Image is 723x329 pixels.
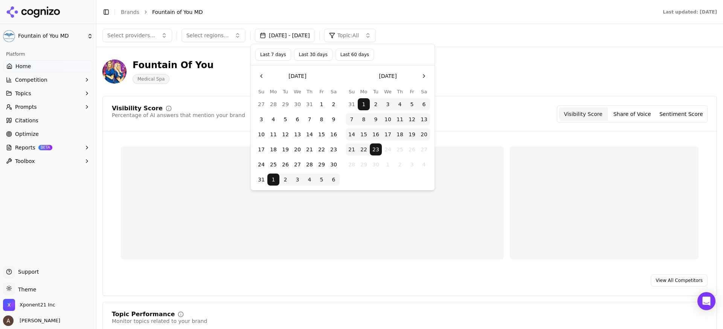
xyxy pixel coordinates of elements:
button: Friday, August 15th, 2025 [316,128,328,140]
span: Optimize [15,130,39,138]
button: Wednesday, September 17th, 2025, selected [382,128,394,140]
button: Friday, August 29th, 2025 [316,158,328,171]
button: ReportsBETA [3,142,93,154]
button: Thursday, July 31st, 2025 [304,98,316,110]
span: BETA [38,145,52,150]
button: Sunday, August 3rd, 2025 [255,113,267,125]
a: Home [3,60,93,72]
button: Thursday, August 14th, 2025 [304,128,316,140]
span: Select regions... [186,32,229,39]
span: Competition [15,76,47,84]
button: Thursday, August 7th, 2025 [304,113,316,125]
button: Go to the Previous Month [255,70,267,82]
button: Thursday, September 4th, 2025, selected [304,174,316,186]
span: Topic: All [337,32,359,39]
button: Last 60 days [336,49,374,61]
button: Toolbox [3,155,93,167]
th: Thursday [394,88,406,95]
span: Fountain of You MD [152,8,203,16]
button: Saturday, August 16th, 2025 [328,128,340,140]
button: Tuesday, July 29th, 2025 [279,98,291,110]
button: Saturday, August 23rd, 2025 [328,143,340,155]
button: Sunday, August 31st, 2025 [346,98,358,110]
a: Brands [121,9,139,15]
button: Wednesday, August 27th, 2025 [291,158,304,171]
button: Prompts [3,101,93,113]
button: Competition [3,74,93,86]
th: Sunday [255,88,267,95]
button: Friday, August 22nd, 2025 [316,143,328,155]
nav: breadcrumb [121,8,648,16]
div: Open Intercom Messenger [697,292,715,310]
button: Wednesday, September 10th, 2025, selected [382,113,394,125]
th: Wednesday [291,88,304,95]
div: Percentage of AI answers that mention your brand [112,111,245,119]
button: Monday, September 22nd, 2025, selected [358,143,370,155]
th: Friday [406,88,418,95]
button: Wednesday, August 6th, 2025 [291,113,304,125]
th: Tuesday [279,88,291,95]
span: Fountain of You MD [18,33,84,40]
button: Saturday, September 6th, 2025, selected [328,174,340,186]
button: Open user button [3,315,60,326]
th: Thursday [304,88,316,95]
span: [PERSON_NAME] [17,317,60,324]
button: Monday, September 1st, 2025, selected [267,174,279,186]
a: Optimize [3,128,93,140]
button: Wednesday, August 20th, 2025 [291,143,304,155]
th: Friday [316,88,328,95]
button: Tuesday, September 2nd, 2025, selected [279,174,291,186]
button: Friday, September 12th, 2025, selected [406,113,418,125]
button: Wednesday, July 30th, 2025 [291,98,304,110]
button: Monday, September 8th, 2025, selected [358,113,370,125]
button: Saturday, August 2nd, 2025 [328,98,340,110]
img: Allison Donnelly [3,315,14,326]
button: Share of Voice [608,107,657,121]
button: Sunday, August 24th, 2025 [255,158,267,171]
div: Last updated: [DATE] [663,9,717,15]
button: Sunday, August 31st, 2025 [255,174,267,186]
button: Tuesday, September 9th, 2025, selected [370,113,382,125]
button: Saturday, August 9th, 2025 [328,113,340,125]
img: Fountain of You MD [3,30,15,42]
button: Friday, September 5th, 2025, selected [406,98,418,110]
span: Select providers... [107,32,155,39]
button: Monday, August 18th, 2025 [267,143,279,155]
th: Wednesday [382,88,394,95]
button: Sunday, September 21st, 2025, selected [346,143,358,155]
button: Thursday, August 28th, 2025 [304,158,316,171]
div: Topic Performance [112,311,175,317]
button: Sentiment Score [657,107,706,121]
span: Xponent21 Inc [20,302,55,308]
button: Friday, September 5th, 2025, selected [316,174,328,186]
button: Sunday, August 17th, 2025 [255,143,267,155]
span: Prompts [15,103,37,111]
button: Thursday, September 4th, 2025, selected [394,98,406,110]
button: [DATE] - [DATE] [255,29,315,42]
img: Fountain of You [102,59,127,84]
button: Thursday, September 11th, 2025, selected [394,113,406,125]
th: Monday [358,88,370,95]
button: Wednesday, September 3rd, 2025, selected [382,98,394,110]
button: Go to the Next Month [418,70,430,82]
div: Platform [3,48,93,60]
button: Thursday, August 21st, 2025 [304,143,316,155]
th: Saturday [418,88,430,95]
button: Last 7 days [255,49,291,61]
button: Today, Tuesday, September 23rd, 2025, selected [370,143,382,155]
button: Visibility Score [559,107,608,121]
button: Saturday, September 6th, 2025, selected [418,98,430,110]
button: Sunday, September 7th, 2025, selected [346,113,358,125]
div: Visibility Score [112,105,163,111]
table: September 2025 [346,88,430,171]
button: Saturday, August 30th, 2025 [328,158,340,171]
a: Citations [3,114,93,126]
span: Toolbox [15,157,35,165]
span: Home [15,62,31,70]
button: Sunday, July 27th, 2025 [255,98,267,110]
span: Medical Spa [133,74,169,84]
button: Open organization switcher [3,299,55,311]
button: Tuesday, September 16th, 2025, selected [370,128,382,140]
button: Monday, August 25th, 2025 [267,158,279,171]
img: Xponent21 Inc [3,299,15,311]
